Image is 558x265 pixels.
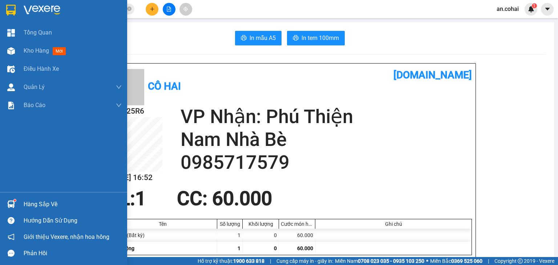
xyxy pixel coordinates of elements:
[491,4,525,13] span: an.cohai
[297,245,313,251] span: 60.000
[287,31,345,45] button: printerIn tem 100mm
[302,33,339,42] span: In tem 100mm
[7,200,15,208] img: warehouse-icon
[173,188,276,209] div: CC : 60.000
[358,258,424,264] strong: 0708 023 035 - 0935 103 250
[7,29,15,37] img: dashboard-icon
[244,221,277,227] div: Khối lượng
[24,232,109,241] span: Giới thiệu Vexere, nhận hoa hồng
[276,257,333,265] span: Cung cấp máy in - giấy in:
[198,257,264,265] span: Hỗ trợ kỹ thuật:
[451,258,482,264] strong: 0369 525 060
[181,128,472,151] h2: Nam Nhà Bè
[7,65,15,73] img: warehouse-icon
[8,217,15,224] span: question-circle
[317,221,470,227] div: Ghi chú
[24,101,45,110] span: Báo cáo
[108,105,162,117] h2: VZ5225R6
[127,6,132,13] span: close-circle
[430,257,482,265] span: Miền Bắc
[219,221,240,227] div: Số lượng
[532,3,537,8] sup: 1
[393,69,472,81] b: [DOMAIN_NAME]
[235,31,282,45] button: printerIn mẫu A5
[274,245,277,251] span: 0
[53,47,66,55] span: mới
[241,35,247,42] span: printer
[24,82,45,91] span: Quản Lý
[24,64,59,73] span: Điều hành xe
[110,221,215,227] div: Tên
[150,7,155,12] span: plus
[233,258,264,264] strong: 1900 633 818
[279,229,315,242] div: 60.000
[488,257,489,265] span: |
[148,80,181,92] b: Cô Hai
[518,258,523,264] span: copyright
[108,229,217,242] div: 1 KIỆN (Bất kỳ)
[163,3,175,16] button: file-add
[541,3,554,16] button: caret-down
[24,47,49,54] span: Kho hàng
[135,187,146,210] span: 1
[179,3,192,16] button: aim
[24,248,122,259] div: Phản hồi
[24,199,122,210] div: Hàng sắp về
[533,3,535,8] span: 1
[181,151,472,174] h2: 0985717579
[528,6,534,12] img: icon-new-feature
[24,215,122,226] div: Hướng dẫn sử dụng
[8,250,15,257] span: message
[116,102,122,108] span: down
[250,33,276,42] span: In mẫu A5
[335,257,424,265] span: Miền Nam
[7,102,15,109] img: solution-icon
[183,7,188,12] span: aim
[146,3,158,16] button: plus
[293,35,299,42] span: printer
[243,229,279,242] div: 0
[181,105,472,128] h2: VP Nhận: Phú Thiện
[238,245,240,251] span: 1
[166,7,171,12] span: file-add
[108,172,162,184] h2: [DATE] 16:52
[116,84,122,90] span: down
[217,229,243,242] div: 1
[6,5,16,16] img: logo-vxr
[7,47,15,55] img: warehouse-icon
[544,6,551,12] span: caret-down
[270,257,271,265] span: |
[7,83,15,91] img: warehouse-icon
[8,233,15,240] span: notification
[24,28,52,37] span: Tổng Quan
[127,7,132,11] span: close-circle
[14,199,16,201] sup: 1
[426,260,428,262] span: ⚪️
[281,221,313,227] div: Cước món hàng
